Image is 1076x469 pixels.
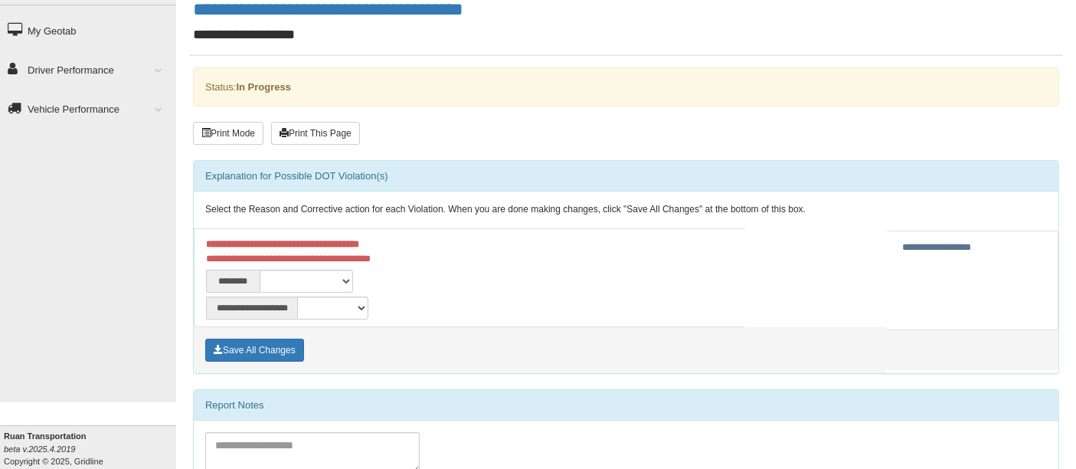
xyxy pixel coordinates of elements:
[236,81,291,93] strong: In Progress
[4,431,87,441] b: Ruan Transportation
[193,67,1059,107] div: Status:
[4,444,75,454] i: beta v.2025.4.2019
[194,161,1058,192] div: Explanation for Possible DOT Violation(s)
[271,122,360,145] button: Print This Page
[193,122,263,145] button: Print Mode
[194,192,1058,228] div: Select the Reason and Corrective action for each Violation. When you are done making changes, cli...
[194,390,1058,421] div: Report Notes
[4,430,176,467] div: Copyright © 2025, Gridline
[205,339,304,362] button: Save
